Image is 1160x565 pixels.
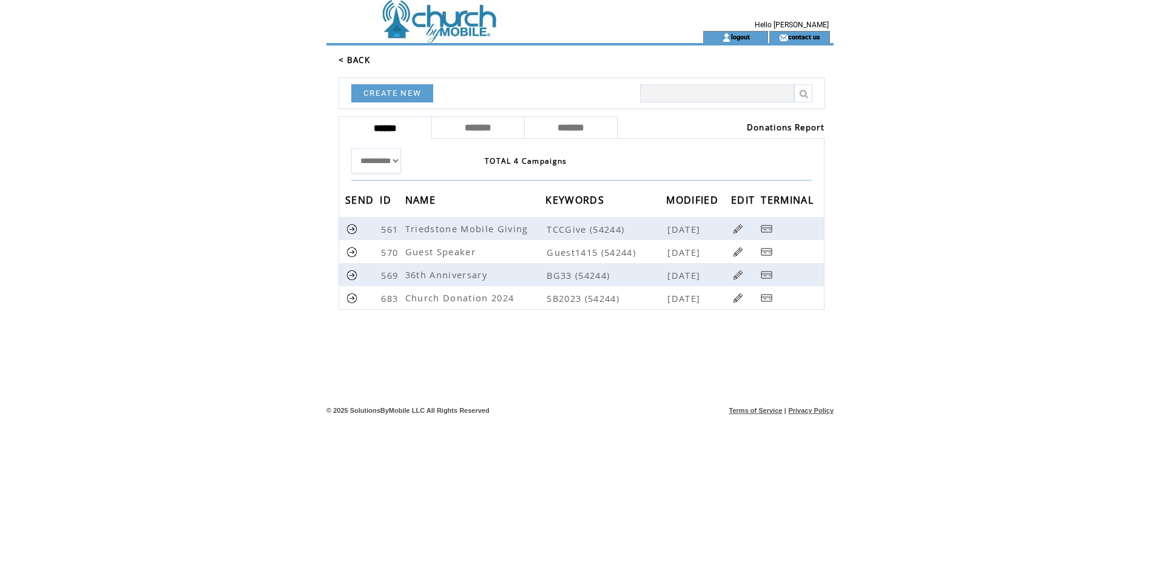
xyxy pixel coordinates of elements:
span: EDIT [731,190,758,213]
span: SEND [345,190,377,213]
a: MODIFIED [666,196,721,203]
img: account_icon.gif [722,33,731,42]
span: © 2025 SolutionsByMobile LLC All Rights Reserved [326,407,490,414]
a: < BACK [339,55,370,65]
span: 570 [381,246,401,258]
span: Church Donation 2024 [405,292,518,304]
span: | [784,407,786,414]
a: ID [380,196,394,203]
span: NAME [405,190,439,213]
a: Terms of Service [729,407,783,414]
a: CREATE NEW [351,84,433,102]
span: TCCGive (54244) [547,223,665,235]
span: Guest1415 (54244) [547,246,665,258]
span: 569 [381,269,401,281]
a: KEYWORDS [545,196,607,203]
a: logout [731,33,750,41]
span: TOTAL 4 Campaigns [485,156,567,166]
a: Donations Report [747,122,824,133]
span: Hello [PERSON_NAME] [755,21,829,29]
a: NAME [405,196,439,203]
span: 36th Anniversary [405,269,490,281]
span: BG33 (54244) [547,269,665,281]
span: ID [380,190,394,213]
img: contact_us_icon.gif [779,33,788,42]
span: SB2023 (54244) [547,292,665,304]
span: KEYWORDS [545,190,607,213]
span: [DATE] [667,269,703,281]
span: 683 [381,292,401,304]
span: [DATE] [667,223,703,235]
span: MODIFIED [666,190,721,213]
span: [DATE] [667,246,703,258]
span: [DATE] [667,292,703,304]
a: Privacy Policy [788,407,834,414]
span: Guest Speaker [405,246,479,258]
a: contact us [788,33,820,41]
span: Triedstone Mobile Giving [405,222,531,235]
span: TERMINAL [761,190,817,213]
span: 561 [381,223,401,235]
